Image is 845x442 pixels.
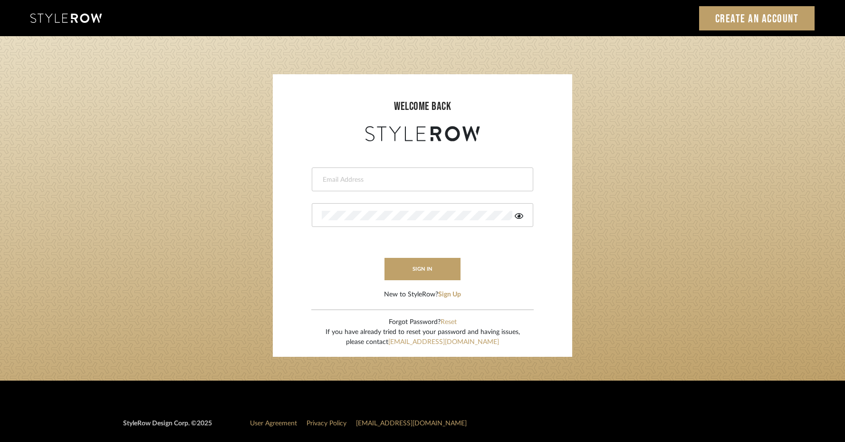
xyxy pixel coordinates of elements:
a: Create an Account [699,6,815,30]
a: [EMAIL_ADDRESS][DOMAIN_NAME] [356,420,467,427]
button: sign in [384,258,461,280]
div: New to StyleRow? [384,290,461,300]
div: welcome back [282,98,563,115]
div: Forgot Password? [326,317,520,327]
button: Sign Up [438,290,461,300]
a: [EMAIL_ADDRESS][DOMAIN_NAME] [388,339,499,345]
a: User Agreement [250,420,297,427]
div: If you have already tried to reset your password and having issues, please contact [326,327,520,347]
div: StyleRow Design Corp. ©2025 [123,419,212,436]
button: Reset [441,317,457,327]
input: Email Address [322,175,521,185]
a: Privacy Policy [307,420,346,427]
